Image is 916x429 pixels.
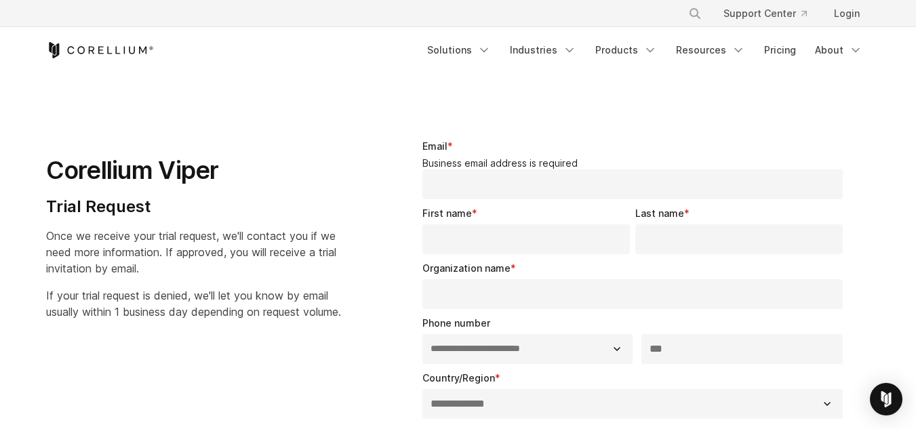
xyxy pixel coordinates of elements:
[635,207,684,219] span: Last name
[870,383,902,415] div: Open Intercom Messenger
[683,1,707,26] button: Search
[713,1,818,26] a: Support Center
[422,372,495,384] span: Country/Region
[587,38,665,62] a: Products
[422,140,447,152] span: Email
[46,155,341,186] h1: Corellium Viper
[422,262,511,274] span: Organization name
[422,207,472,219] span: First name
[46,42,154,58] a: Corellium Home
[422,157,849,169] legend: Business email address is required
[756,38,804,62] a: Pricing
[422,317,490,329] span: Phone number
[46,229,336,275] span: Once we receive your trial request, we'll contact you if we need more information. If approved, y...
[419,38,499,62] a: Solutions
[502,38,584,62] a: Industries
[419,38,871,62] div: Navigation Menu
[672,1,871,26] div: Navigation Menu
[46,197,341,217] h4: Trial Request
[668,38,753,62] a: Resources
[823,1,871,26] a: Login
[46,289,341,319] span: If your trial request is denied, we'll let you know by email usually within 1 business day depend...
[807,38,871,62] a: About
